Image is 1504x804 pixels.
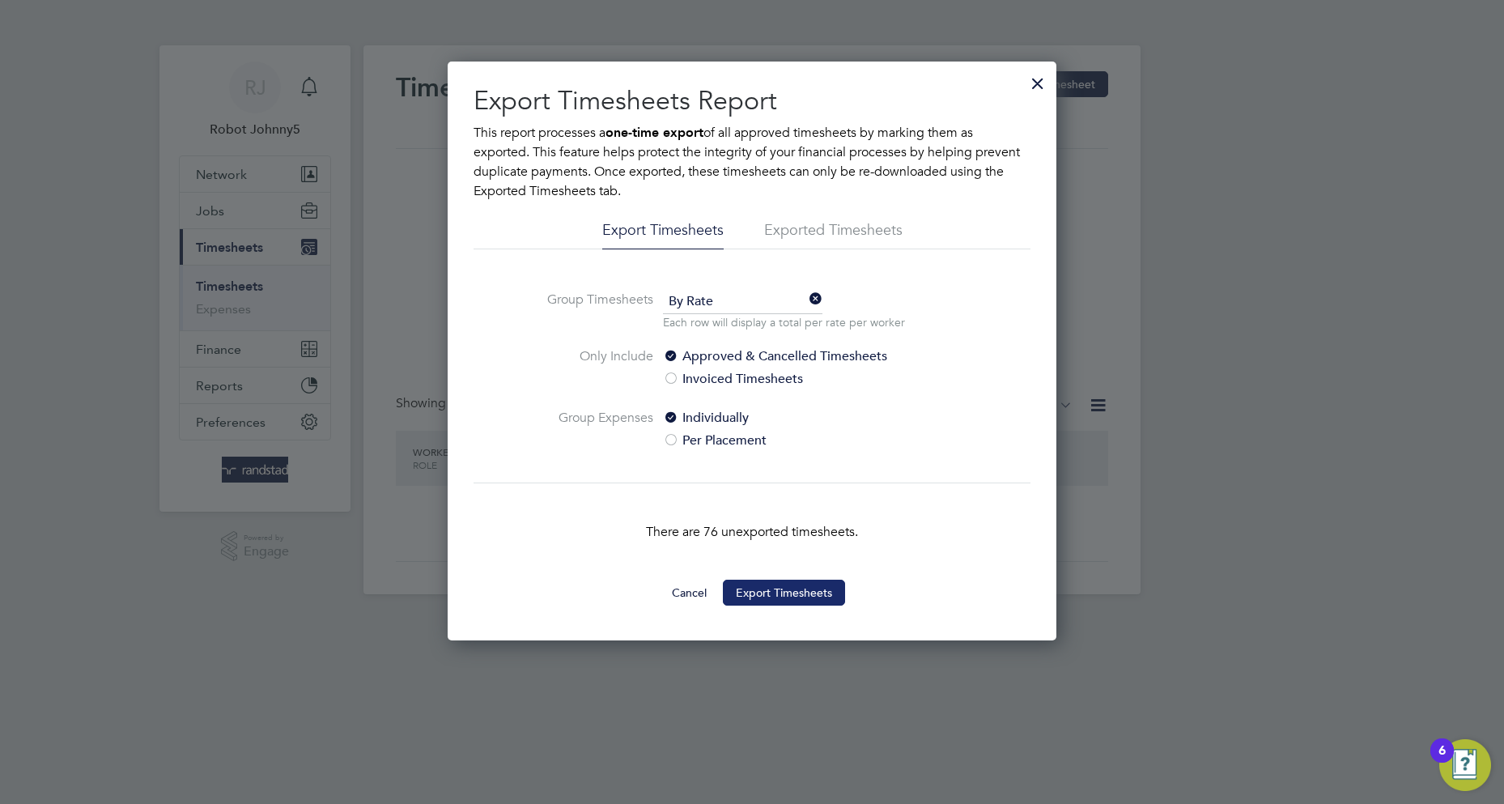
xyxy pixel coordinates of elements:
label: Individually [663,408,934,428]
label: Invoiced Timesheets [663,369,934,389]
p: Each row will display a total per rate per worker [663,314,905,330]
p: This report processes a of all approved timesheets by marking them as exported. This feature help... [474,123,1030,201]
li: Exported Timesheets [764,220,903,249]
p: There are 76 unexported timesheets. [474,522,1030,542]
b: one-time export [605,125,703,140]
li: Export Timesheets [602,220,724,249]
button: Export Timesheets [723,580,845,606]
button: Cancel [659,580,720,606]
label: Group Timesheets [532,290,653,327]
label: Per Placement [663,431,934,450]
div: 6 [1438,751,1446,772]
label: Only Include [532,347,653,389]
label: Group Expenses [532,408,653,450]
button: Open Resource Center, 6 new notifications [1439,739,1491,791]
label: Approved & Cancelled Timesheets [663,347,934,366]
span: By Rate [663,290,822,314]
h2: Export Timesheets Report [474,84,1030,118]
